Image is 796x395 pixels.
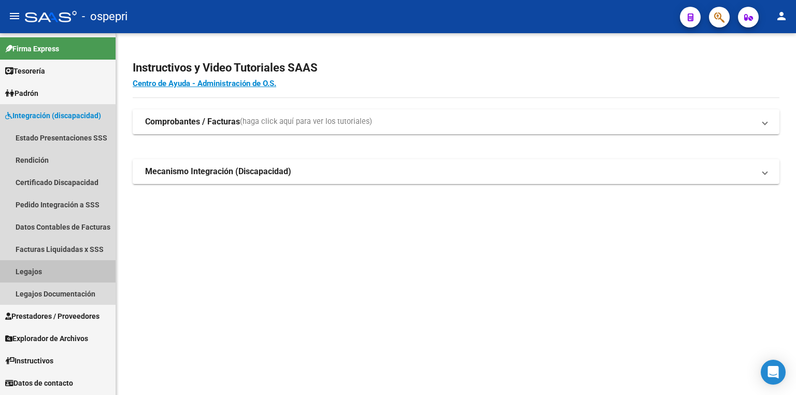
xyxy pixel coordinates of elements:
[5,110,101,121] span: Integración (discapacidad)
[5,311,99,322] span: Prestadores / Proveedores
[5,355,53,366] span: Instructivos
[8,10,21,22] mat-icon: menu
[775,10,788,22] mat-icon: person
[133,79,276,88] a: Centro de Ayuda - Administración de O.S.
[5,88,38,99] span: Padrón
[133,109,779,134] mat-expansion-panel-header: Comprobantes / Facturas(haga click aquí para ver los tutoriales)
[5,377,73,389] span: Datos de contacto
[5,333,88,344] span: Explorador de Archivos
[761,360,786,385] div: Open Intercom Messenger
[145,166,291,177] strong: Mecanismo Integración (Discapacidad)
[82,5,127,28] span: - ospepri
[145,116,240,128] strong: Comprobantes / Facturas
[133,58,779,78] h2: Instructivos y Video Tutoriales SAAS
[240,116,372,128] span: (haga click aquí para ver los tutoriales)
[133,159,779,184] mat-expansion-panel-header: Mecanismo Integración (Discapacidad)
[5,43,59,54] span: Firma Express
[5,65,45,77] span: Tesorería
